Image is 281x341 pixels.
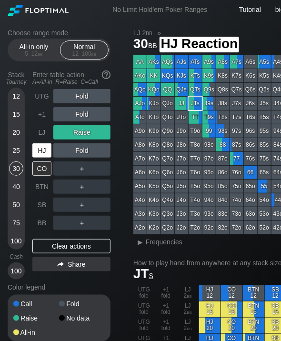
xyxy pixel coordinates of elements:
[147,180,161,193] div: K5o
[230,138,243,151] div: 87s
[216,124,230,138] div: 98s
[216,207,230,221] div: 83o
[216,166,230,179] div: 86o
[132,37,159,52] span: 30
[202,124,216,138] div: 99
[258,110,271,124] div: T5s
[202,193,216,207] div: 94o
[146,29,152,37] span: bb
[202,166,216,179] div: 96o
[53,107,110,121] div: Fold
[9,234,23,248] div: 100
[134,236,147,248] div: ▸
[161,110,174,124] div: QTo
[175,221,188,234] div: J2o
[244,152,257,165] div: 76s
[230,83,243,96] div: Q7s
[161,55,174,69] div: AQs
[9,125,23,140] div: 20
[133,55,147,69] div: AA
[244,110,257,124] div: T6s
[244,207,257,221] div: 63o
[175,55,188,69] div: AJs
[244,97,257,110] div: J6s
[32,239,110,253] div: Clear actions
[258,124,271,138] div: 95s
[160,37,240,52] span: HJ Reaction
[175,138,188,151] div: J8o
[175,152,188,165] div: J7o
[244,69,257,82] div: K6s
[221,285,242,301] div: CO 12
[258,83,271,96] div: Q5s
[175,124,188,138] div: J9o
[147,97,161,110] div: KJo
[8,280,110,295] div: Color legend
[53,198,110,212] div: ＋
[244,124,257,138] div: 96s
[230,55,243,69] div: A7s
[216,83,230,96] div: Q8s
[189,69,202,82] div: KTs
[202,221,216,234] div: 92o
[175,83,188,96] div: QJs
[147,221,161,234] div: K2o
[9,161,23,176] div: 30
[230,207,243,221] div: 73o
[216,221,230,234] div: 82o
[147,69,161,82] div: KK
[189,138,202,151] div: T8o
[9,107,23,121] div: 15
[202,152,216,165] div: 97o
[132,29,154,37] span: LJ 2
[177,285,199,301] div: LJ 2
[146,238,182,246] span: Frequencies
[221,301,242,317] div: CO 15
[13,301,59,307] div: Call
[221,318,242,333] div: CO 20
[161,138,174,151] div: Q8o
[147,166,161,179] div: K6o
[155,301,177,317] div: +1 fold
[57,262,64,267] img: share.864f2f62.svg
[216,138,230,151] div: 88
[175,180,188,193] div: J5o
[9,264,23,278] div: 100
[53,216,110,230] div: ＋
[175,97,188,110] div: JJ
[189,193,202,207] div: T4o
[101,70,111,80] img: help.32db89a4.svg
[202,83,216,96] div: Q9s
[147,124,161,138] div: K9o
[32,143,51,158] div: HJ
[133,180,147,193] div: A5o
[258,55,271,69] div: A5s
[189,152,202,165] div: T7o
[230,221,243,234] div: 72o
[161,221,174,234] div: Q2o
[187,309,192,315] span: bb
[189,55,202,69] div: ATs
[53,143,110,158] div: Fold
[202,138,216,151] div: 98o
[161,69,174,82] div: KQs
[133,83,147,96] div: AQo
[133,318,155,333] div: UTG fold
[12,41,56,59] div: All-in only
[243,318,264,333] div: BTN 20
[161,83,174,96] div: QQ
[32,198,51,212] div: SB
[230,166,243,179] div: 76o
[177,301,199,317] div: LJ 2
[230,110,243,124] div: T7s
[244,166,257,179] div: 66
[133,110,147,124] div: ATo
[258,166,271,179] div: 65s
[32,125,51,140] div: LJ
[202,207,216,221] div: 93o
[187,325,192,331] span: bb
[175,193,188,207] div: J4o
[32,257,110,271] div: Share
[189,166,202,179] div: T6o
[53,161,110,176] div: ＋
